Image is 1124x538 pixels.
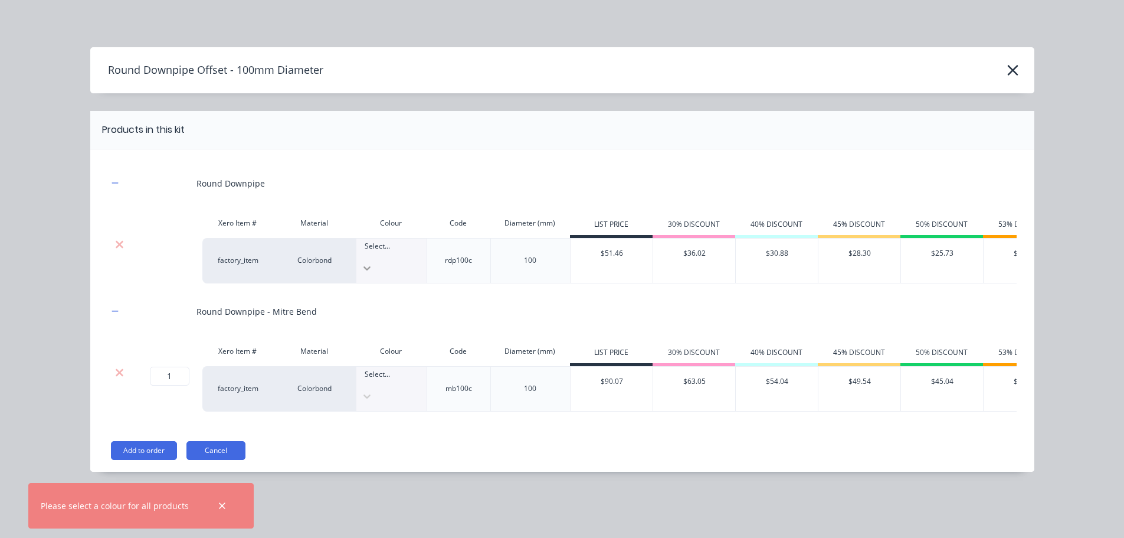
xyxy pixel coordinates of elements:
[196,305,317,318] div: Round Downpipe - Mitre Bend
[202,211,273,235] div: Xero Item #
[653,214,735,238] div: 30% DISCOUNT
[900,343,983,366] div: 50% DISCOUNT
[427,211,491,235] div: Code
[41,500,189,512] div: Please select a colour for all products
[90,59,323,81] h4: Round Downpipe Offset - 100mm Diameter
[571,367,653,396] div: $90.07
[653,239,736,268] div: $36.02
[202,340,273,363] div: Xero Item #
[818,367,901,396] div: $49.54
[202,366,273,412] div: factory_item
[427,366,491,412] div: mb100c
[202,238,273,283] div: factory_item
[818,343,900,366] div: 45% DISCOUNT
[736,239,818,268] div: $30.88
[984,367,1066,396] div: $42.33
[571,239,653,268] div: $51.46
[818,239,901,268] div: $28.30
[490,211,570,235] div: Diameter (mm)
[901,367,984,396] div: $45.04
[983,214,1066,238] div: 53% DISCOUNT
[427,238,491,283] div: rdp100c
[900,214,983,238] div: 50% DISCOUNT
[356,340,427,363] div: Colour
[196,177,265,190] div: Round Downpipe
[273,340,356,363] div: Material
[653,343,735,366] div: 30% DISCOUNT
[102,123,185,137] div: Products in this kit
[735,343,818,366] div: 40% DISCOUNT
[570,343,653,366] div: LIST PRICE
[735,214,818,238] div: 40% DISCOUNT
[427,340,491,363] div: Code
[356,211,427,235] div: Colour
[736,367,818,396] div: $54.04
[818,214,900,238] div: 45% DISCOUNT
[111,441,177,460] button: Add to order
[983,343,1066,366] div: 53% DISCOUNT
[653,367,736,396] div: $63.05
[570,214,653,238] div: LIST PRICE
[901,239,984,268] div: $25.73
[186,441,245,460] button: Cancel
[490,366,570,412] div: 100
[984,239,1066,268] div: $24.19
[150,367,189,386] input: ?
[273,238,356,283] div: Colorbond
[273,366,356,412] div: Colorbond
[273,211,356,235] div: Material
[490,340,570,363] div: Diameter (mm)
[490,238,570,283] div: 100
